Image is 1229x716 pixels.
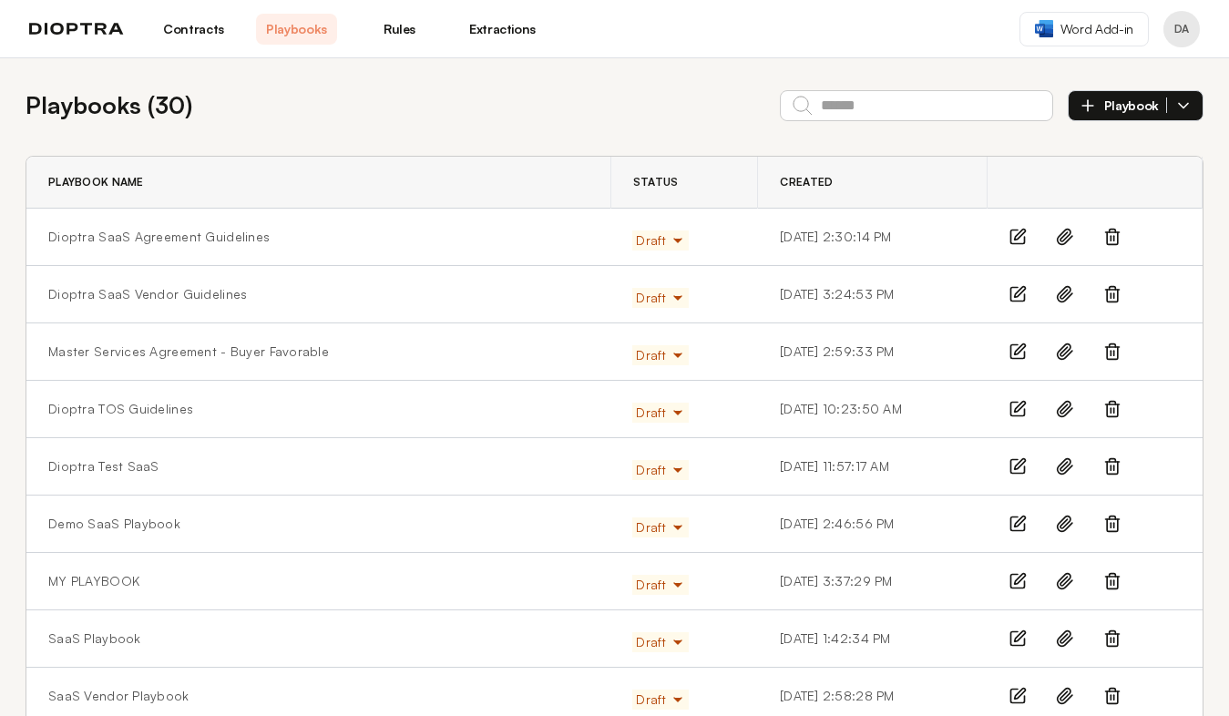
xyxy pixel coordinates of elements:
[758,610,987,668] td: [DATE] 1:42:34 PM
[359,14,440,45] a: Rules
[636,576,684,594] span: Draft
[636,518,684,537] span: Draft
[758,381,987,438] td: [DATE] 10:23:50 AM
[780,175,833,189] span: Created
[153,14,234,45] a: Contracts
[632,230,688,251] button: Draft
[48,572,139,590] a: MY PLAYBOOK
[632,690,688,710] button: Draft
[48,515,180,533] a: Demo SaaS Playbook
[632,460,688,480] button: Draft
[758,553,987,610] td: [DATE] 3:37:29 PM
[636,461,684,479] span: Draft
[758,323,987,381] td: [DATE] 2:59:33 PM
[1068,90,1203,121] button: Playbook
[632,345,688,365] button: Draft
[1060,20,1133,38] span: Word Add-in
[48,687,189,705] a: SaaS Vendor Playbook
[462,14,543,45] a: Extractions
[48,285,247,303] a: Dioptra SaaS Vendor Guidelines
[636,231,684,250] span: Draft
[256,14,337,45] a: Playbooks
[632,517,688,537] button: Draft
[632,575,688,595] button: Draft
[29,23,124,36] img: logo
[636,633,684,651] span: Draft
[48,629,141,648] a: SaaS Playbook
[636,690,684,709] span: Draft
[1035,20,1053,37] img: word
[48,400,193,418] a: Dioptra TOS Guidelines
[48,228,270,246] a: Dioptra SaaS Agreement Guidelines
[633,175,679,189] span: Status
[1104,97,1167,114] span: Playbook
[758,266,987,323] td: [DATE] 3:24:53 PM
[26,87,192,123] h2: Playbooks ( 30 )
[632,632,688,652] button: Draft
[636,289,684,307] span: Draft
[48,175,144,189] span: Playbook Name
[758,496,987,553] td: [DATE] 2:46:56 PM
[48,343,329,361] a: Master Services Agreement - Buyer Favorable
[632,403,688,423] button: Draft
[636,346,684,364] span: Draft
[1019,12,1149,46] a: Word Add-in
[632,288,688,308] button: Draft
[636,404,684,422] span: Draft
[48,457,159,476] a: Dioptra Test SaaS
[758,209,987,266] td: [DATE] 2:30:14 PM
[1163,11,1200,47] button: Profile menu
[758,438,987,496] td: [DATE] 11:57:17 AM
